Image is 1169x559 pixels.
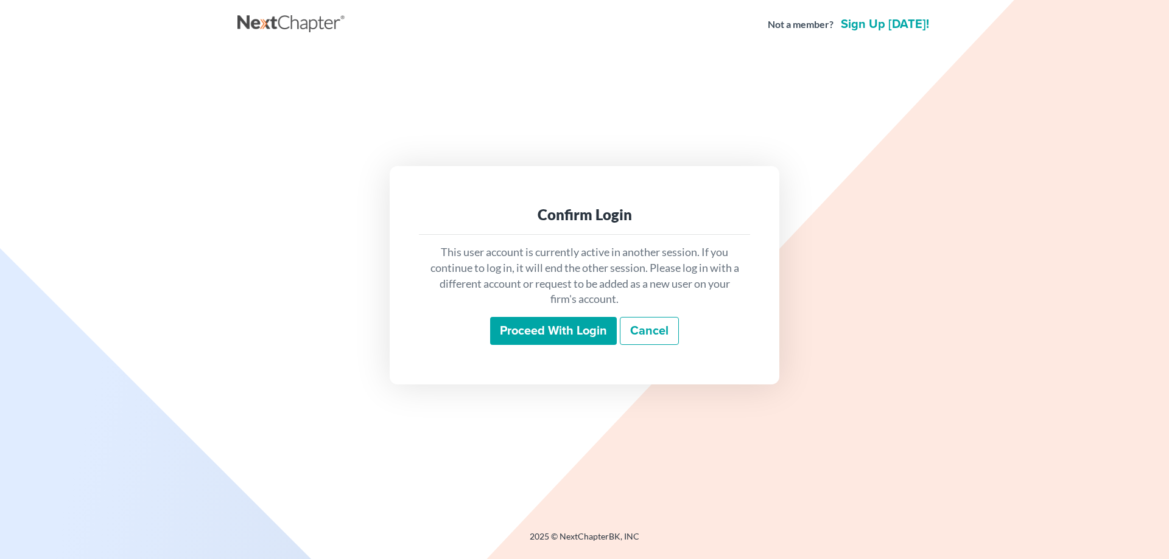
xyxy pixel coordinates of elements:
[768,18,834,32] strong: Not a member?
[237,530,932,552] div: 2025 © NextChapterBK, INC
[429,245,740,307] p: This user account is currently active in another session. If you continue to log in, it will end ...
[429,205,740,224] div: Confirm Login
[620,317,679,345] a: Cancel
[838,18,932,30] a: Sign up [DATE]!
[490,317,617,345] input: Proceed with login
